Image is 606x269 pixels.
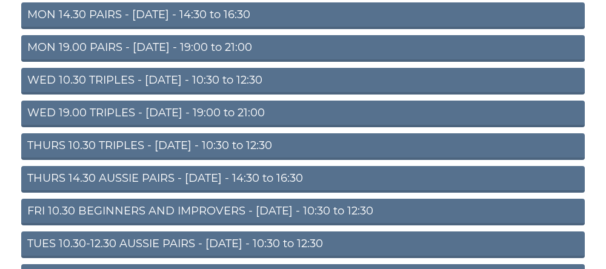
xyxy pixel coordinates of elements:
[21,133,585,160] a: THURS 10.30 TRIPLES - [DATE] - 10:30 to 12:30
[21,166,585,193] a: THURS 14.30 AUSSIE PAIRS - [DATE] - 14:30 to 16:30
[21,101,585,127] a: WED 19.00 TRIPLES - [DATE] - 19:00 to 21:00
[21,68,585,95] a: WED 10.30 TRIPLES - [DATE] - 10:30 to 12:30
[21,2,585,29] a: MON 14.30 PAIRS - [DATE] - 14:30 to 16:30
[21,35,585,62] a: MON 19.00 PAIRS - [DATE] - 19:00 to 21:00
[21,199,585,225] a: FRI 10.30 BEGINNERS AND IMPROVERS - [DATE] - 10:30 to 12:30
[21,231,585,258] a: TUES 10.30-12.30 AUSSIE PAIRS - [DATE] - 10:30 to 12:30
